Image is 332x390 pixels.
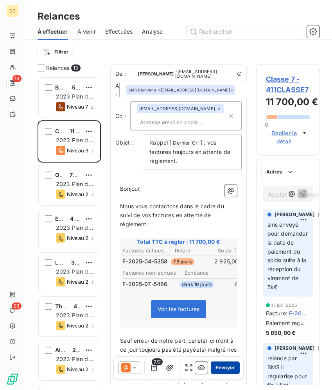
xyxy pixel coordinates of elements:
[177,269,216,277] th: Échéance
[56,356,93,370] span: 2023 Plan de relance
[179,281,214,288] span: dans 19 jours
[67,191,88,197] span: Niveau 2
[267,355,308,388] span: relance par SMS il régularise pour fin juillet
[122,258,167,265] span: F-2025-04-5358
[217,280,264,288] td: 8 775,00 €
[92,191,93,197] span: prévue depuis 5 jours
[266,74,310,95] span: Classe 7 - 411CLASSE7
[172,139,200,148] span: Dernier Cri
[122,280,176,288] td: F-2025-07-5486
[128,87,156,93] span: Stén Bienvenu
[55,215,79,222] span: EQUILAB
[149,139,232,164] span: ] : vos factures toujours en attente de règlement.
[266,129,310,146] button: Déplier le détail
[275,345,315,352] span: [PERSON_NAME]
[187,25,304,38] input: Rechercher
[56,312,93,326] span: 2023 Plan de relance
[266,319,303,327] span: Paiement reçu
[115,70,136,78] span: De :
[120,337,238,362] span: Sauf erreur de notre part, celle(s)-ci n’ont à ce jour toujours pas été payée(s) malgré nos précé...
[266,95,310,111] h3: 11 700,00 €
[38,28,68,36] span: À effectuer
[266,309,287,317] span: Facture :
[67,366,88,372] span: Niveau 2
[158,306,200,312] span: Voir les factures
[217,269,264,277] th: Solde TTC
[289,309,310,317] span: F-2025-04-5358
[115,139,133,146] span: Objet :
[67,322,88,329] span: Niveau 2
[91,104,93,110] span: prévue depuis 9 jours
[267,221,309,290] span: sms envoyé pour demander la date de paiement du solde suite à la réception du virement de 5k€
[197,257,244,266] td: 2 925,00 €
[115,82,119,98] label: À :
[122,247,168,255] th: Factures échues
[128,87,233,93] div: <[EMAIL_ADDRESS][DOMAIN_NAME]>
[115,112,130,120] label: Cc :
[175,69,234,79] span: - [EMAIL_ADDRESS][DOMAIN_NAME]
[265,122,268,128] span: 0
[56,93,93,107] span: 2023 Plan de relance
[67,279,88,285] span: Niveau 2
[152,358,163,365] span: 2/2
[55,84,91,91] span: BNS Connect
[55,172,74,178] span: O'Tera
[266,329,296,337] span: 5 850,00 €
[55,303,104,309] span: The Good Factory
[38,46,74,58] button: Filtrer
[275,211,315,218] span: [PERSON_NAME]
[268,129,300,145] span: Déplier le détail
[271,303,297,308] span: 17 juil. 2025
[70,172,94,178] span: 720,00 €
[92,322,93,329] span: prévue depuis 5 jours
[121,238,236,246] span: Total TTC à régler : 11 700,00 €
[46,64,70,72] span: Relances
[92,147,93,154] span: prévue depuis 7 jours
[92,235,93,241] span: prévue depuis 5 jours
[6,77,18,89] a: 13
[56,268,93,283] span: 2023 Plan de relance
[67,235,88,241] span: Niveau 2
[197,247,244,255] th: Solde TTC
[171,258,194,265] span: 73 jours
[38,77,101,390] div: grid
[55,128,78,134] span: Classe 7
[38,9,80,23] h3: Relances
[120,203,226,227] span: Nous vous contactons dans le cadre du suivi de vos factures en attente de règlement :
[56,181,93,195] span: 2023 Plan de relance
[72,84,102,91] span: 5 580,00 €
[70,128,100,134] span: 11 700,00 €
[261,166,299,178] button: Autres
[6,5,19,17] div: DC
[137,116,227,128] input: Adresse email en copie ...
[74,303,104,309] span: 4 680,00 €
[72,347,106,353] span: 26 334,60 €
[305,363,324,382] iframe: Intercom live chat
[105,28,133,36] span: Effectuées
[55,347,97,353] span: Alliance Emploi
[13,75,22,82] span: 13
[122,269,176,277] th: Factures non-échues
[77,28,96,36] span: À venir
[6,373,19,385] img: Logo LeanPay
[12,302,22,309] span: 23
[92,279,93,285] span: prévue depuis 5 jours
[138,72,174,76] span: [PERSON_NAME]
[92,366,93,372] span: prévue depuis 5 jours
[71,259,96,266] span: 309,60 €
[139,106,215,111] span: [EMAIL_ADDRESS][DOMAIN_NAME]
[149,139,171,146] span: Rappel [
[70,215,100,222] span: 4 050,00 €
[211,361,239,374] button: Envoyer
[56,224,93,239] span: 2023 Plan de relance
[67,147,88,154] span: Niveau 3
[169,247,196,255] th: Retard
[56,137,93,151] span: 2023 Plan de relance
[71,64,80,72] span: 13
[67,104,88,110] span: Niveau 7
[55,259,80,266] span: LESPACE
[142,28,163,36] span: Analyse
[120,185,141,192] span: Bonjour,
